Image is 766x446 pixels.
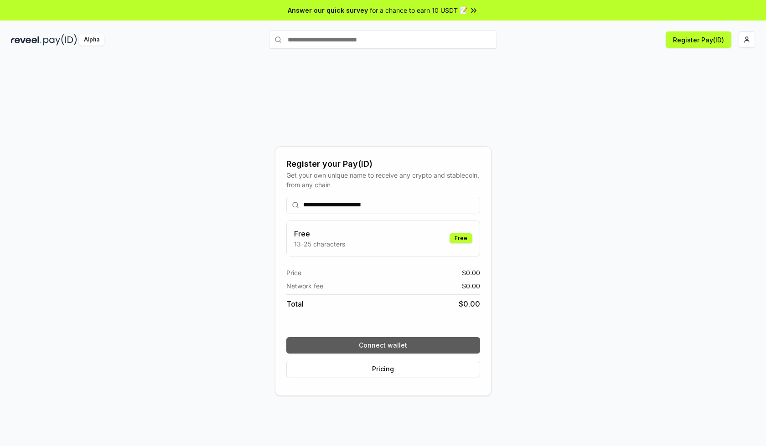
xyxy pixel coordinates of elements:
img: reveel_dark [11,34,41,46]
span: $ 0.00 [459,298,480,309]
span: Price [286,268,301,277]
span: Network fee [286,281,323,291]
button: Connect wallet [286,337,480,354]
div: Alpha [79,34,104,46]
button: Register Pay(ID) [666,31,731,48]
span: $ 0.00 [462,281,480,291]
span: for a chance to earn 10 USDT 📝 [370,5,467,15]
button: Pricing [286,361,480,377]
img: pay_id [43,34,77,46]
span: Total [286,298,304,309]
p: 13-25 characters [294,239,345,249]
div: Free [450,233,472,243]
span: Answer our quick survey [288,5,368,15]
h3: Free [294,228,345,239]
div: Get your own unique name to receive any crypto and stablecoin, from any chain [286,170,480,190]
div: Register your Pay(ID) [286,158,480,170]
span: $ 0.00 [462,268,480,277]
